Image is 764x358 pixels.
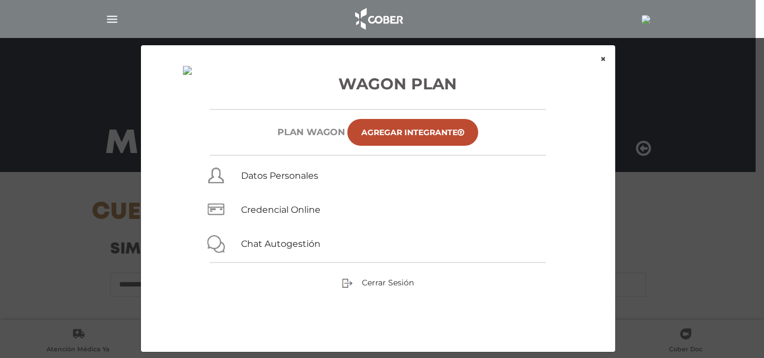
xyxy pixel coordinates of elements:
h3: Wagon Plan [168,72,588,96]
img: logo_cober_home-white.png [349,6,408,32]
span: Cerrar Sesión [362,278,414,288]
a: Cerrar Sesión [342,277,414,287]
a: Agregar Integrante [347,119,478,146]
h6: Plan WAGON [277,127,345,137]
a: Chat Autogestión [241,238,320,249]
a: Credencial Online [241,204,320,215]
img: Cober_menu-lines-white.svg [105,12,119,26]
button: × [591,45,615,73]
a: Datos Personales [241,170,318,181]
img: sign-out.png [342,278,353,289]
img: 24613 [183,66,192,75]
img: 24613 [642,15,650,24]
